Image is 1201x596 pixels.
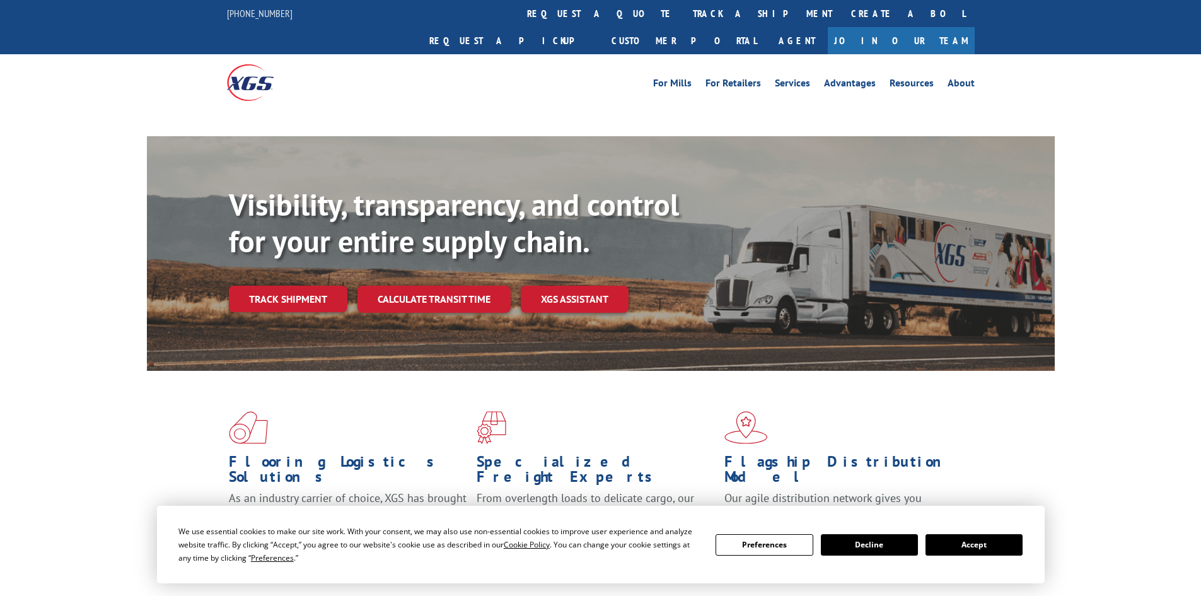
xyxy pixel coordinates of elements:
span: Our agile distribution network gives you nationwide inventory management on demand. [724,491,956,520]
a: Services [775,78,810,92]
p: From overlength loads to delicate cargo, our experienced staff knows the best way to move your fr... [477,491,715,547]
b: Visibility, transparency, and control for your entire supply chain. [229,185,679,260]
a: Resources [890,78,934,92]
a: Join Our Team [828,27,975,54]
a: Track shipment [229,286,347,312]
img: xgs-icon-total-supply-chain-intelligence-red [229,411,268,444]
a: XGS ASSISTANT [521,286,629,313]
button: Decline [821,534,918,556]
img: xgs-icon-flagship-distribution-model-red [724,411,768,444]
a: Advantages [824,78,876,92]
div: Cookie Consent Prompt [157,506,1045,583]
h1: Specialized Freight Experts [477,454,715,491]
span: Preferences [251,552,294,563]
a: For Mills [653,78,692,92]
a: Calculate transit time [357,286,511,313]
button: Preferences [716,534,813,556]
span: As an industry carrier of choice, XGS has brought innovation and dedication to flooring logistics... [229,491,467,535]
img: xgs-icon-focused-on-flooring-red [477,411,506,444]
a: Request a pickup [420,27,602,54]
a: Agent [766,27,828,54]
a: Customer Portal [602,27,766,54]
h1: Flagship Distribution Model [724,454,963,491]
a: [PHONE_NUMBER] [227,7,293,20]
a: For Retailers [705,78,761,92]
a: About [948,78,975,92]
span: Cookie Policy [504,539,550,550]
div: We use essential cookies to make our site work. With your consent, we may also use non-essential ... [178,525,700,564]
button: Accept [925,534,1023,556]
h1: Flooring Logistics Solutions [229,454,467,491]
